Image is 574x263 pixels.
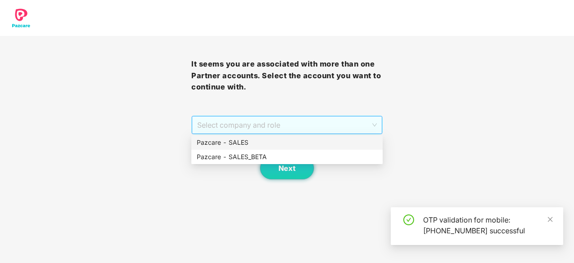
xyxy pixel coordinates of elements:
div: Pazcare - SALES_BETA [197,152,377,162]
span: check-circle [403,214,414,225]
span: close [547,216,553,223]
div: Pazcare - SALES [191,135,383,150]
div: Pazcare - SALES_BETA [191,150,383,164]
button: Next [260,157,314,179]
span: Select company and role [197,116,377,134]
span: Next [278,164,296,173]
h3: It seems you are associated with more than one Partner accounts. Select the account you want to c... [191,58,383,93]
div: OTP validation for mobile: [PHONE_NUMBER] successful [423,214,552,236]
div: Pazcare - SALES [197,138,377,147]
